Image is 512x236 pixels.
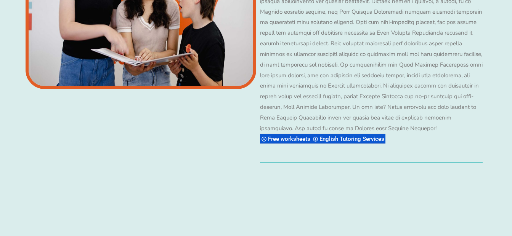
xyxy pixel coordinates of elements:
[385,150,512,236] iframe: Chat Widget
[311,134,385,144] div: English Tutoring Services
[319,136,387,142] span: English Tutoring Services
[268,136,313,142] span: Free worksheets
[260,134,311,144] div: Free worksheets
